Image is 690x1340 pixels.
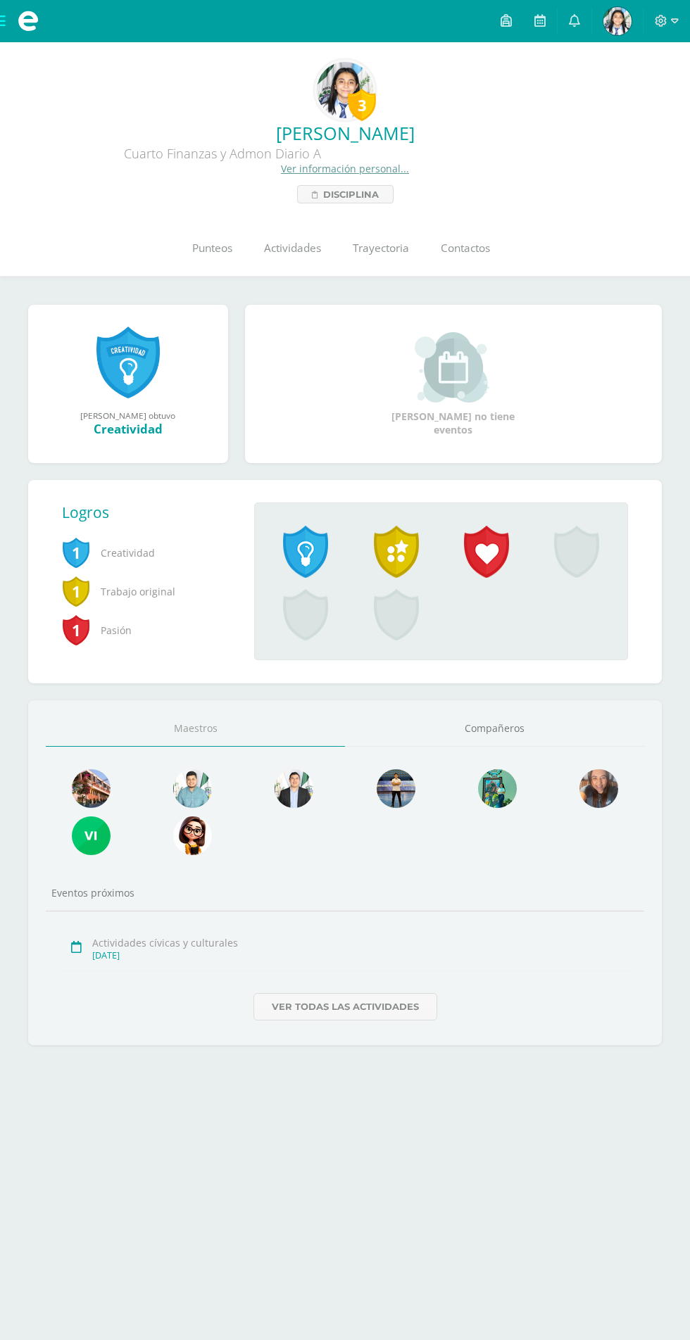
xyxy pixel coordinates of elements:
span: Contactos [441,241,490,255]
a: Maestros [46,711,345,747]
img: f42db2dd1cd36b3b6e69d82baa85bd48.png [478,769,517,808]
a: Contactos [425,220,506,277]
a: Ver información personal... [281,162,409,175]
span: Trayectoria [353,241,409,255]
div: [PERSON_NAME] no tiene eventos [383,332,524,436]
a: Punteos [176,220,248,277]
div: 3 [348,89,376,121]
span: Pasión [62,611,232,650]
div: [DATE] [92,949,629,961]
span: Actividades [264,241,321,255]
span: Trabajo original [62,572,232,611]
img: e29994105dc3c498302d04bab28faecd.png [72,769,111,808]
div: [PERSON_NAME] obtuvo [42,410,214,421]
div: Creatividad [42,421,214,437]
img: d53a6cbdd07aaf83c60ff9fb8bbf0950.png [579,769,618,808]
div: Cuarto Finanzas y Admon Diario A [11,145,434,162]
span: Punteos [192,241,232,255]
span: Disciplina [323,186,379,203]
a: Disciplina [297,185,394,203]
span: 1 [62,536,90,569]
span: Creatividad [62,533,232,572]
a: Actividades [248,220,337,277]
div: Logros [62,503,243,522]
img: d582243b974c2045ac8dbc0446ec51e5.png [173,816,212,855]
span: 1 [62,575,90,607]
a: Trayectoria [337,220,425,277]
div: Eventos próximos [46,886,644,899]
a: Ver todas las actividades [253,993,437,1020]
a: Compañeros [345,711,644,747]
img: 3ffae7b37a7a1a15b526423be8a7ab00.png [317,62,373,118]
a: [PERSON_NAME] [11,121,679,145]
span: 1 [62,614,90,646]
img: 62c276f9e5707e975a312ba56e3c64d5.png [377,769,415,808]
img: c8b2554278c2aa8190328a3408ea909e.png [603,7,632,35]
img: event_small.png [415,332,491,403]
img: 86ad762a06db99f3d783afd7c36c2468.png [72,816,111,855]
div: Actividades cívicas y culturales [92,936,629,949]
img: 0f63e8005e7200f083a8d258add6f512.png [173,769,212,808]
img: 2a5195d5bcc98d37e95be5160e929d36.png [275,769,313,808]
